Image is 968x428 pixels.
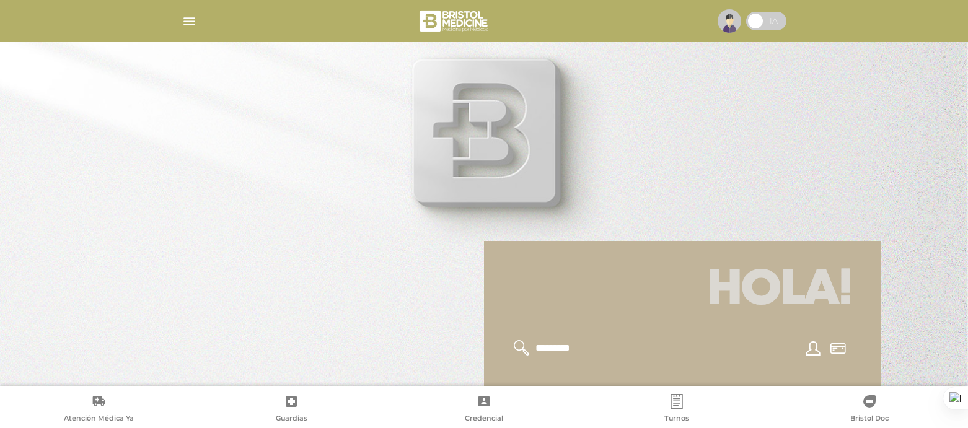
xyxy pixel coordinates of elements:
[2,394,195,426] a: Atención Médica Ya
[195,394,388,426] a: Guardias
[580,394,773,426] a: Turnos
[182,14,197,29] img: Cober_menu-lines-white.svg
[418,6,491,36] img: bristol-medicine-blanco.png
[664,414,689,425] span: Turnos
[276,414,307,425] span: Guardias
[388,394,581,426] a: Credencial
[850,414,889,425] span: Bristol Doc
[773,394,966,426] a: Bristol Doc
[64,414,134,425] span: Atención Médica Ya
[499,256,866,325] h1: Hola!
[718,9,741,33] img: profile-placeholder.svg
[465,414,503,425] span: Credencial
